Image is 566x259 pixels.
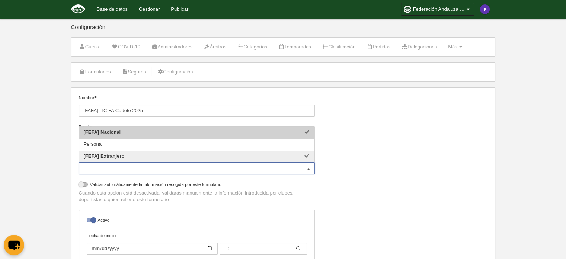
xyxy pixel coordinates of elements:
label: Validar automáticamente la información recogida por este formulario [79,181,315,190]
label: Activo [87,217,307,225]
a: Configuración [153,66,197,78]
img: Federación Andaluza de Fútbol Americano [71,4,85,13]
img: c2l6ZT0zMHgzMCZmcz05JnRleHQ9UCZiZz01ZTM1YjE%3D.png [480,4,490,14]
span: Más [448,44,457,50]
a: Seguros [118,66,150,78]
a: Temporadas [274,41,315,53]
a: Árbitros [199,41,230,53]
label: Nombre [79,94,315,117]
span: Federación Andaluza de Fútbol Americano [413,6,465,13]
p: Cuando esta opción está desactivada, validarás manualmente la información introducida por clubes,... [79,190,315,203]
input: Fecha de inicio [220,243,307,255]
a: Cuenta [75,41,105,53]
a: Formularios [75,66,115,78]
a: Federación Andaluza de Fútbol Americano [401,3,474,16]
a: Partidos [362,41,394,53]
a: Administradores [147,41,196,53]
i: Obligatorio [94,96,96,98]
input: Fecha de inicio [87,243,218,255]
div: Precios [79,123,315,130]
a: Más [444,41,466,53]
button: chat-button [4,235,24,255]
span: Persona [84,141,102,147]
input: Nombre [79,105,315,117]
div: Configuración [71,24,495,37]
img: OaPSKd2Ae47e.30x30.jpg [404,6,411,13]
label: Fecha de inicio [87,232,307,255]
a: Categorías [233,41,271,53]
span: [FEFA] Nacional [84,129,121,135]
span: [FEFA] Extranjero [84,153,125,159]
a: Clasificación [318,41,359,53]
a: COVID-19 [108,41,144,53]
a: Delegaciones [397,41,441,53]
